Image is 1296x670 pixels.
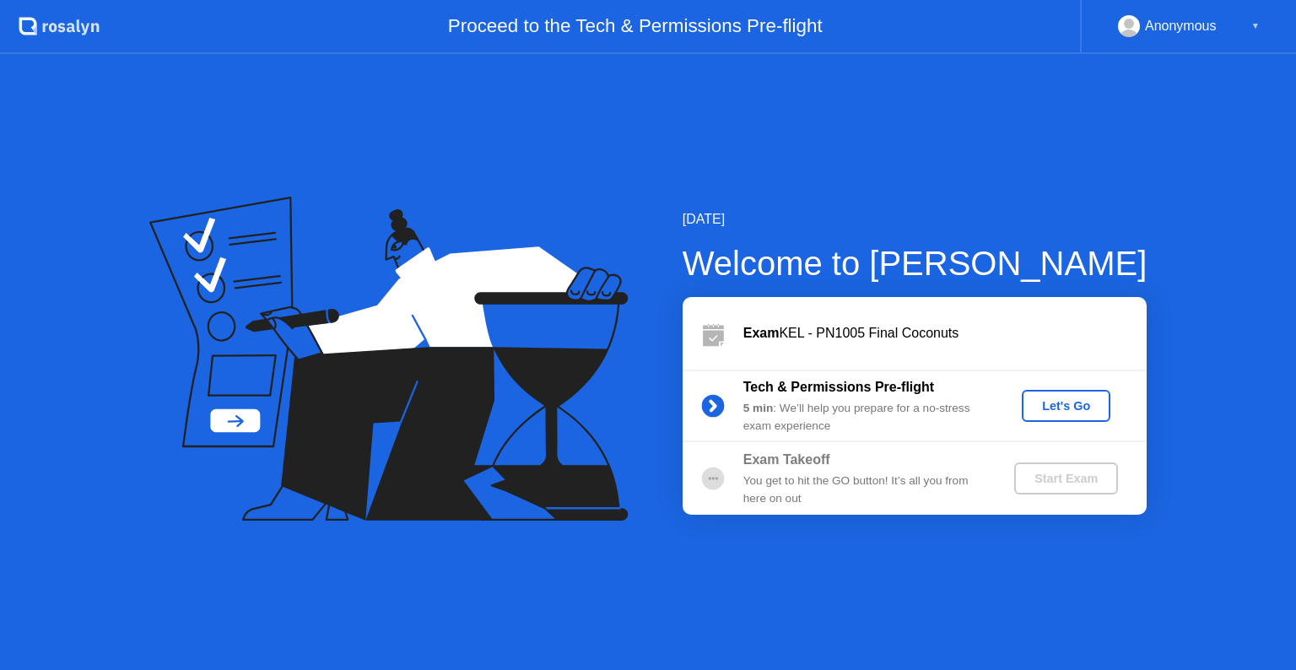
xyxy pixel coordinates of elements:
div: Welcome to [PERSON_NAME] [683,238,1147,289]
div: ▼ [1251,15,1260,37]
b: 5 min [743,402,774,414]
b: Exam [743,326,780,340]
div: : We’ll help you prepare for a no-stress exam experience [743,400,986,435]
div: Let's Go [1029,399,1104,413]
button: Let's Go [1022,390,1110,422]
button: Start Exam [1014,462,1118,494]
div: KEL - PN1005 Final Coconuts [743,323,1147,343]
div: [DATE] [683,209,1147,230]
div: Anonymous [1145,15,1217,37]
b: Tech & Permissions Pre-flight [743,380,934,394]
div: You get to hit the GO button! It’s all you from here on out [743,473,986,507]
div: Start Exam [1021,472,1111,485]
b: Exam Takeoff [743,452,830,467]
